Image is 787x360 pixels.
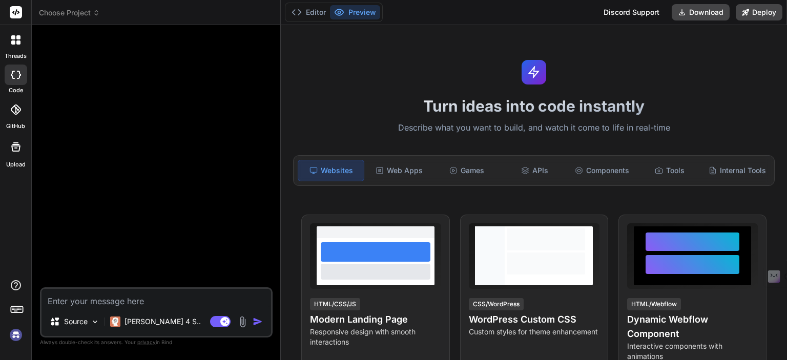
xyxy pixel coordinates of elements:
button: Editor [287,5,330,19]
div: HTML/CSS/JS [310,298,360,310]
div: Web Apps [366,160,432,181]
div: CSS/WordPress [469,298,524,310]
div: Discord Support [597,4,666,20]
div: APIs [502,160,567,181]
img: Claude 4 Sonnet [110,316,120,327]
img: icon [253,316,263,327]
button: Deploy [736,4,782,20]
h4: Dynamic Webflow Component [627,312,758,341]
label: code [9,86,23,95]
img: Pick Models [91,317,99,326]
p: Describe what you want to build, and watch it come to life in real-time [287,121,781,135]
span: Choose Project [39,8,100,18]
label: threads [5,52,27,60]
div: Tools [637,160,702,181]
button: Download [672,4,730,20]
img: signin [7,326,25,344]
h4: WordPress Custom CSS [469,312,599,327]
img: attachment [237,316,248,328]
h1: Turn ideas into code instantly [287,97,781,115]
label: Upload [6,160,26,169]
label: GitHub [6,122,25,131]
p: Custom styles for theme enhancement [469,327,599,337]
div: Components [569,160,635,181]
div: HTML/Webflow [627,298,681,310]
div: Internal Tools [705,160,770,181]
p: [PERSON_NAME] 4 S.. [125,316,201,327]
button: Preview [330,5,380,19]
h4: Modern Landing Page [310,312,441,327]
p: Responsive design with smooth interactions [310,327,441,347]
p: Source [64,316,88,327]
span: privacy [137,339,156,345]
p: Always double-check its answers. Your in Bind [40,337,273,347]
div: Games [434,160,500,181]
div: Websites [298,160,364,181]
